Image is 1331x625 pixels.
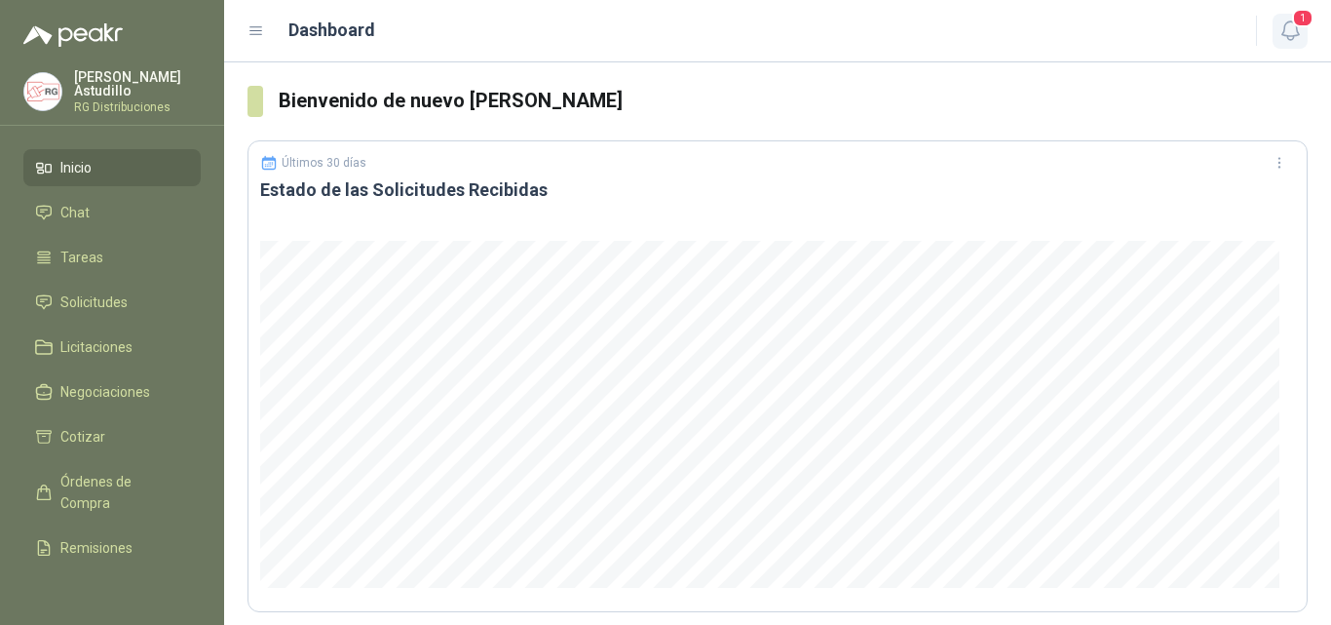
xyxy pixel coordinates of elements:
[60,537,133,559] span: Remisiones
[282,156,366,170] p: Últimos 30 días
[60,292,128,313] span: Solicitudes
[23,373,201,410] a: Negociaciones
[60,381,150,403] span: Negociaciones
[23,418,201,455] a: Cotizar
[60,426,105,448] span: Cotizar
[23,23,123,47] img: Logo peakr
[23,329,201,366] a: Licitaciones
[260,178,1295,202] h3: Estado de las Solicitudes Recibidas
[60,471,182,514] span: Órdenes de Compra
[23,239,201,276] a: Tareas
[288,17,375,44] h1: Dashboard
[24,73,61,110] img: Company Logo
[60,202,90,223] span: Chat
[60,247,103,268] span: Tareas
[23,149,201,186] a: Inicio
[23,284,201,321] a: Solicitudes
[74,101,201,113] p: RG Distribuciones
[60,157,92,178] span: Inicio
[23,574,201,611] a: Configuración
[1273,14,1308,49] button: 1
[23,194,201,231] a: Chat
[74,70,201,98] p: [PERSON_NAME] Astudillo
[60,336,133,358] span: Licitaciones
[23,529,201,566] a: Remisiones
[1292,9,1313,27] span: 1
[23,463,201,522] a: Órdenes de Compra
[279,86,1308,116] h3: Bienvenido de nuevo [PERSON_NAME]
